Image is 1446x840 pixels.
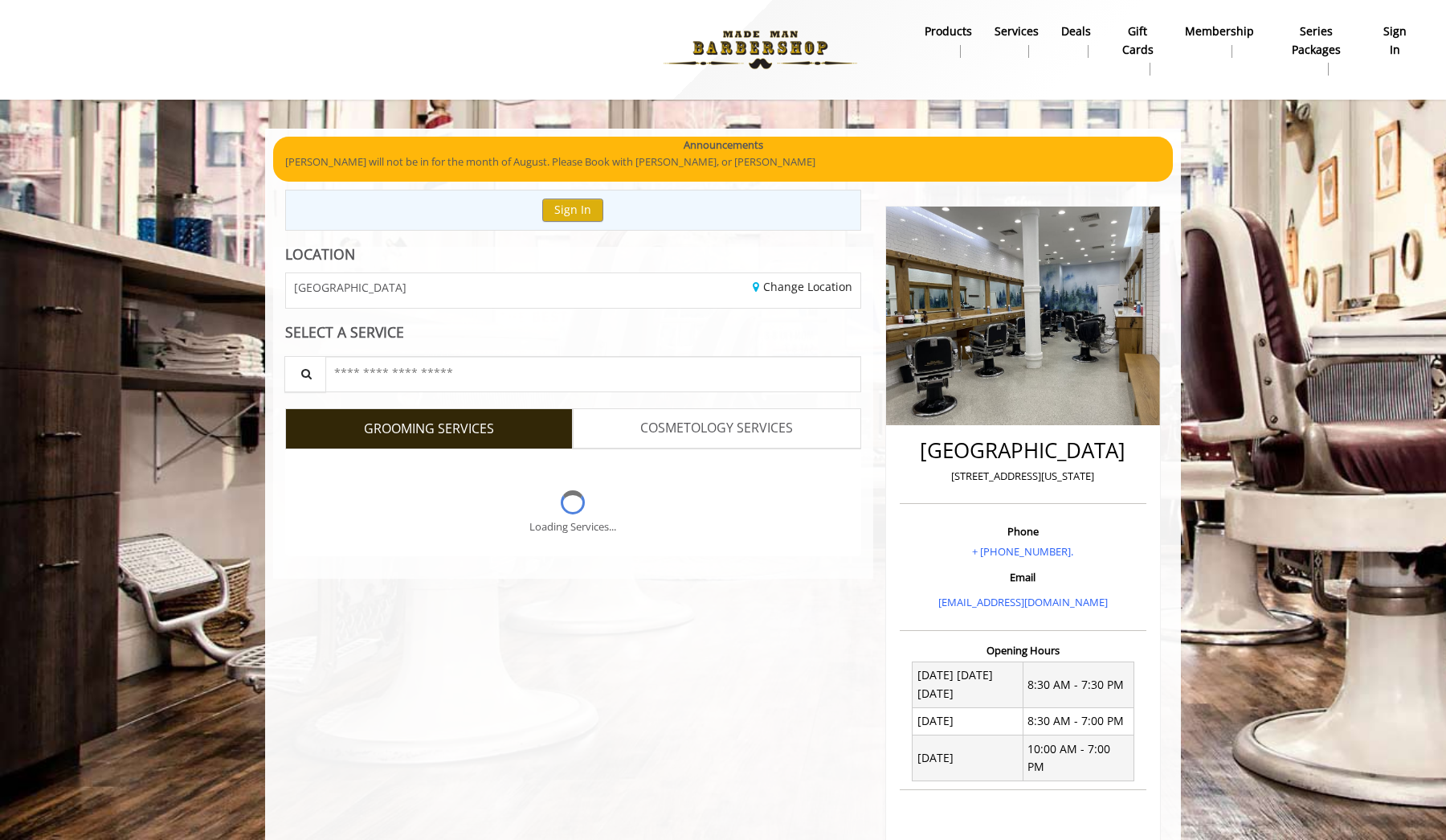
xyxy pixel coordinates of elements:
[904,439,1142,462] h2: [GEOGRAPHIC_DATA]
[650,6,871,94] img: Made Man Barbershop logo
[904,468,1142,485] p: [STREET_ADDRESS][US_STATE]
[640,418,793,439] span: COSMETOLOGY SERVICES
[1023,736,1134,781] td: 10:00 AM - 7:00 PM
[753,279,852,294] a: Change Location
[913,736,1023,781] td: [DATE]
[285,154,1161,170] p: [PERSON_NAME] will not be in for the month of August. Please Book with [PERSON_NAME], or [PERSON_...
[1023,662,1134,707] td: 8:30 AM - 7:30 PM
[1050,20,1102,62] a: DealsDeals
[285,449,861,556] div: Grooming services
[1023,707,1134,735] td: 8:30 AM - 7:00 PM
[913,20,983,62] a: Productsproducts
[995,23,1039,40] b: Services
[1379,23,1411,59] b: sign in
[294,281,406,293] span: [GEOGRAPHIC_DATA]
[938,595,1108,609] a: [EMAIL_ADDRESS][DOMAIN_NAME]
[1185,23,1254,40] b: Membership
[1113,23,1163,59] b: gift cards
[913,662,1023,707] td: [DATE] [DATE] [DATE]
[1367,20,1423,62] a: sign insign in
[364,419,494,440] span: GROOMING SERVICES
[284,356,326,392] button: Service Search
[904,572,1142,583] h3: Email
[925,23,972,40] b: products
[285,244,355,264] b: LOCATION
[1102,20,1174,80] a: Gift cardsgift cards
[1265,20,1366,80] a: Series packagesSeries packages
[900,645,1146,656] h3: Opening Hours
[1061,23,1091,40] b: Deals
[904,526,1142,537] h3: Phone
[542,199,603,222] button: Sign In
[972,544,1073,559] a: + [PHONE_NUMBER].
[529,518,616,535] div: Loading Services...
[913,707,1023,735] td: [DATE]
[983,20,1050,62] a: ServicesServices
[1276,23,1355,59] b: Series packages
[684,137,763,154] b: Announcements
[285,325,861,340] div: SELECT A SERVICE
[1174,20,1265,62] a: MembershipMembership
